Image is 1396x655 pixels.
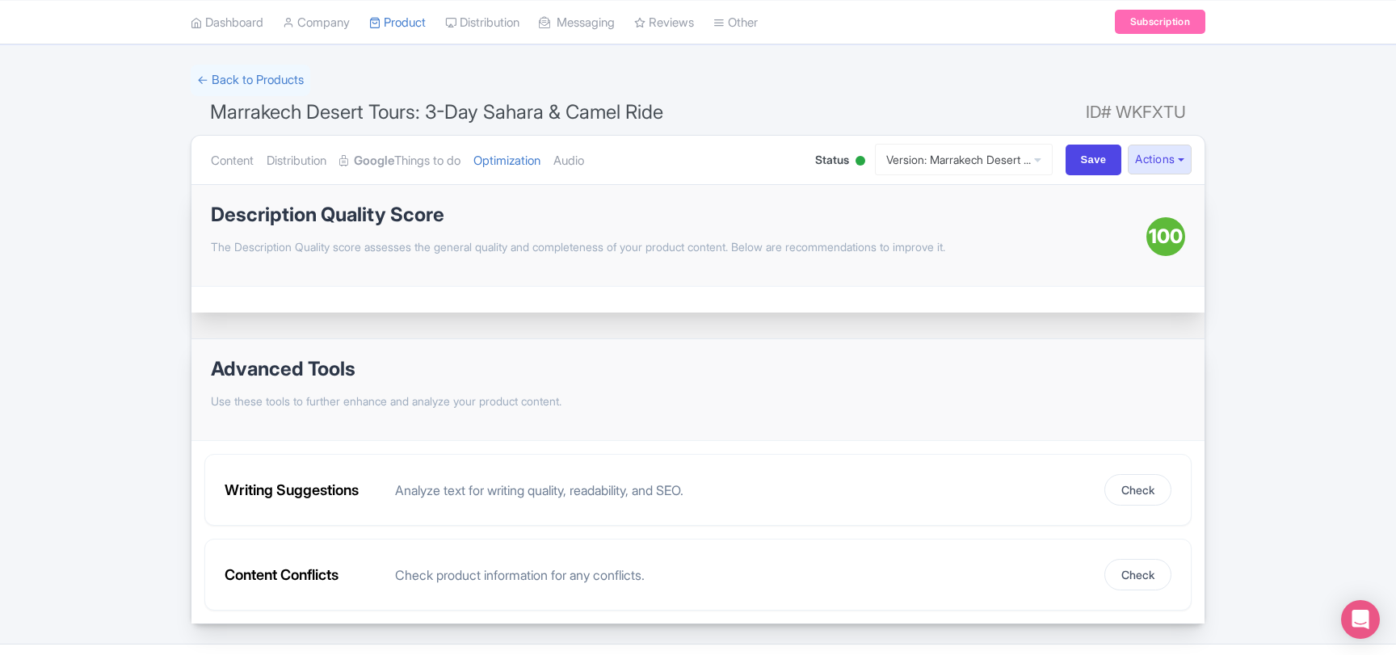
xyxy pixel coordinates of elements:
[211,359,561,380] h1: Advanced Tools
[1341,600,1380,639] div: Open Intercom Messenger
[875,144,1053,175] a: Version: Marrakech Desert ...
[211,393,561,409] p: Use these tools to further enhance and analyze your product content.
[1115,10,1205,34] a: Subscription
[191,65,310,96] a: ← Back to Products
[852,149,868,174] div: Active
[1086,96,1186,128] span: ID# WKFXTU
[211,204,1146,225] h1: Description Quality Score
[225,564,382,586] div: Content Conflicts
[1104,474,1171,506] button: Check
[267,136,326,187] a: Distribution
[339,136,460,187] a: GoogleThings to do
[211,136,254,187] a: Content
[225,479,382,501] div: Writing Suggestions
[473,136,540,187] a: Optimization
[815,151,849,168] span: Status
[211,238,1146,255] p: The Description Quality score assesses the general quality and completeness of your product conte...
[210,100,663,124] span: Marrakech Desert Tours: 3-Day Sahara & Camel Ride
[395,481,1091,500] div: Analyze text for writing quality, readability, and SEO.
[1104,559,1171,590] button: Check
[1128,145,1192,174] button: Actions
[1149,222,1183,251] span: 100
[1066,145,1122,175] input: Save
[354,152,394,170] strong: Google
[395,565,1091,585] div: Check product information for any conflicts.
[553,136,584,187] a: Audio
